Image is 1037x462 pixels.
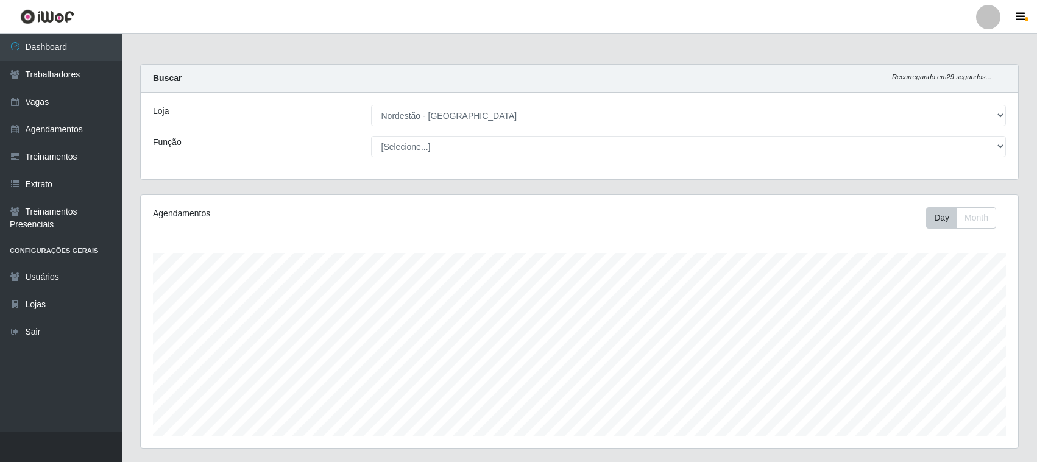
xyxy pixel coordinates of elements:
div: First group [926,207,996,229]
i: Recarregando em 29 segundos... [892,73,991,80]
img: CoreUI Logo [20,9,74,24]
label: Função [153,136,182,149]
strong: Buscar [153,73,182,83]
button: Month [957,207,996,229]
div: Toolbar with button groups [926,207,1006,229]
label: Loja [153,105,169,118]
button: Day [926,207,957,229]
div: Agendamentos [153,207,498,220]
